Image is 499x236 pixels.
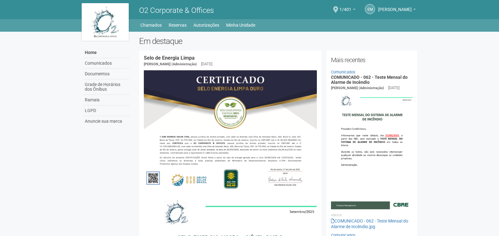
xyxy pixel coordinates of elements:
[331,86,384,90] span: [PERSON_NAME] (Administração)
[331,212,413,218] li: Anexos
[144,70,317,193] img: COMUNICADO%20-%20054%20-%20Selo%20de%20Energia%20Limpa%20-%20P%C3%A1g.%202.jpg
[365,4,375,14] a: EM
[331,218,408,229] a: COMUNICADO - 062 - Teste Mensal do Alarme de Incêndio.jpg
[388,85,399,91] div: [DATE]
[378,1,412,12] span: Eloisa Mazoni Guntzel
[331,70,355,74] a: Comunicados
[339,8,355,13] a: 1/401
[378,8,416,13] a: [PERSON_NAME]
[139,36,418,46] h2: Em destaque
[83,58,130,69] a: Comunicados
[83,105,130,116] a: LGPD
[144,55,195,61] a: Selo de Energia Limpa
[83,69,130,79] a: Documentos
[339,1,351,12] span: 1/401
[83,79,130,95] a: Grade de Horários dos Ônibus
[83,95,130,105] a: Ramais
[140,21,162,29] a: Chamados
[331,91,413,209] img: COMUNICADO%20-%20062%20-%20Teste%20Mensal%20do%20Alarme%20de%20Inc%C3%AAndio.jpg
[139,6,214,15] span: O2 Corporate & Offices
[83,116,130,126] a: Anuncie sua marca
[82,3,129,41] img: logo.jpg
[83,47,130,58] a: Home
[169,21,187,29] a: Reservas
[331,75,408,84] a: COMUNICADO - 062 - Teste Mensal do Alarme de Incêndio
[201,61,212,67] div: [DATE]
[331,55,413,65] h2: Mais recentes
[226,21,255,29] a: Minha Unidade
[193,21,219,29] a: Autorizações
[144,62,197,66] span: [PERSON_NAME] (Administração)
